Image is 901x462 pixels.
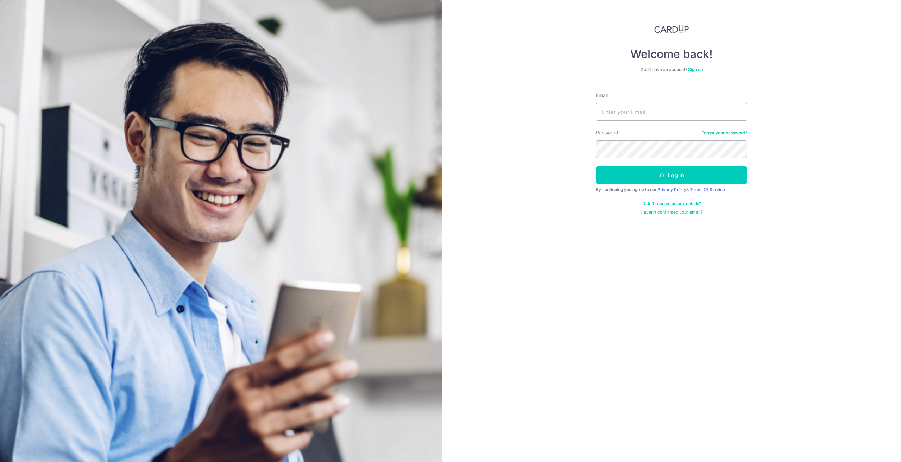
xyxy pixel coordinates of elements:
button: Log in [596,166,747,184]
a: Privacy Policy [657,187,686,192]
div: By continuing you agree to our & [596,187,747,192]
img: CardUp Logo [654,25,689,33]
h4: Welcome back! [596,47,747,61]
div: Don’t have an account? [596,67,747,72]
a: Haven't confirmed your email? [641,209,702,215]
label: Password [596,129,618,136]
label: Email [596,92,608,99]
input: Enter your Email [596,103,747,121]
a: Terms Of Service [690,187,725,192]
a: Sign up [688,67,703,72]
a: Forgot your password? [701,130,747,136]
a: Didn't receive unlock details? [642,201,701,207]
